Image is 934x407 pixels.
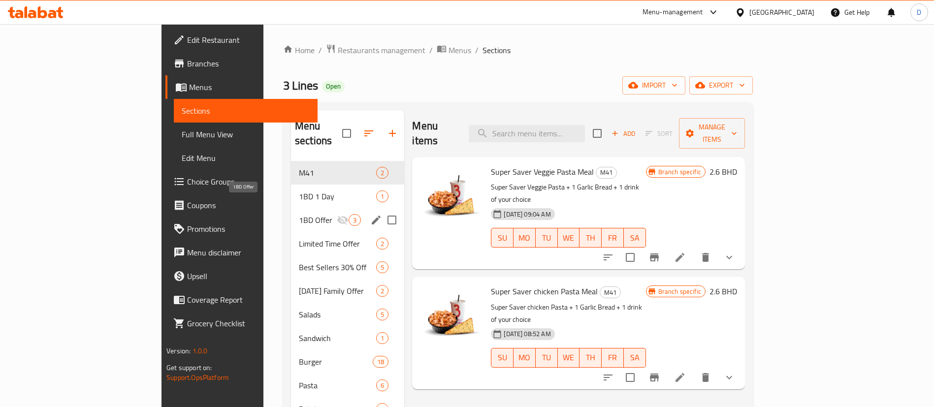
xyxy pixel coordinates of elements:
span: TU [540,350,554,365]
span: [DATE] Family Offer [299,285,376,297]
button: TH [580,228,602,248]
span: Salads [299,309,376,320]
span: Add item [608,126,639,141]
button: MO [514,228,536,248]
div: items [373,356,388,368]
span: Upsell [187,270,310,282]
button: WE [558,228,580,248]
span: Choice Groups [187,176,310,188]
button: Add [608,126,639,141]
span: 6 [377,381,388,390]
span: TH [583,231,598,245]
span: export [697,79,745,92]
span: Promotions [187,223,310,235]
span: 1 [377,334,388,343]
div: 1BD Offer3edit [291,208,404,232]
span: 5 [377,310,388,319]
span: 3 [349,216,360,225]
a: Menu disclaimer [165,241,318,264]
span: Sections [483,44,511,56]
span: MO [517,350,532,365]
span: Grocery Checklist [187,317,310,329]
p: Super Saver chicken Pasta + 1 Garlic Bread + 1 drink of your choice [491,301,645,326]
li: / [319,44,322,56]
div: items [376,167,388,179]
button: FR [602,228,624,248]
a: Sections [174,99,318,123]
svg: Inactive section [337,214,349,226]
div: M41 [600,286,621,298]
div: Ramadan Family Offer [299,285,376,297]
div: Pasta6 [291,374,404,397]
span: 2 [377,239,388,249]
span: Limited Time Offer [299,238,376,250]
span: MO [517,231,532,245]
span: Restaurants management [338,44,425,56]
span: Best Sellers 30% Off [299,261,376,273]
span: SA [628,231,642,245]
button: SU [491,228,514,248]
span: TH [583,350,598,365]
span: Manage items [687,121,737,146]
span: 2 [377,286,388,296]
button: Manage items [679,118,745,149]
span: Select all sections [336,123,357,144]
span: Coverage Report [187,294,310,306]
button: SU [491,348,514,368]
span: Full Menu View [182,128,310,140]
span: SA [628,350,642,365]
div: Sandwich [299,332,376,344]
span: Coupons [187,199,310,211]
input: search [469,125,585,142]
div: [GEOGRAPHIC_DATA] [749,7,814,18]
button: sort-choices [596,246,620,269]
div: M41 [299,167,376,179]
a: Coupons [165,193,318,217]
button: TH [580,348,602,368]
div: Salads5 [291,303,404,326]
a: Branches [165,52,318,75]
button: edit [369,213,384,227]
a: Coverage Report [165,288,318,312]
div: 1BD 1 Day1 [291,185,404,208]
span: Super Saver Veggie Pasta Meal [491,164,594,179]
div: Best Sellers 30% Off5 [291,255,404,279]
a: Edit menu item [674,251,686,263]
li: / [429,44,433,56]
span: Open [322,82,345,91]
span: Branch specific [654,287,705,296]
span: Select to update [620,367,641,388]
div: items [376,379,388,391]
a: Edit menu item [674,372,686,383]
button: WE [558,348,580,368]
button: SA [624,228,646,248]
button: FR [602,348,624,368]
div: Menu-management [643,6,703,18]
div: items [349,214,361,226]
span: WE [562,350,576,365]
a: Edit Restaurant [165,28,318,52]
h6: 2.6 BHD [709,165,737,179]
button: TU [536,228,558,248]
a: Full Menu View [174,123,318,146]
div: items [376,285,388,297]
h2: Menu items [412,119,456,148]
img: Super Saver Veggie Pasta Meal [420,165,483,228]
div: M412 [291,161,404,185]
span: SU [495,350,510,365]
button: show more [717,366,741,389]
span: Pasta [299,379,376,391]
a: Grocery Checklist [165,312,318,335]
div: items [376,190,388,202]
button: SA [624,348,646,368]
span: 1BD Offer [299,214,337,226]
span: Add [610,128,637,139]
span: 5 [377,263,388,272]
nav: breadcrumb [283,44,753,57]
span: Burger [299,356,373,368]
